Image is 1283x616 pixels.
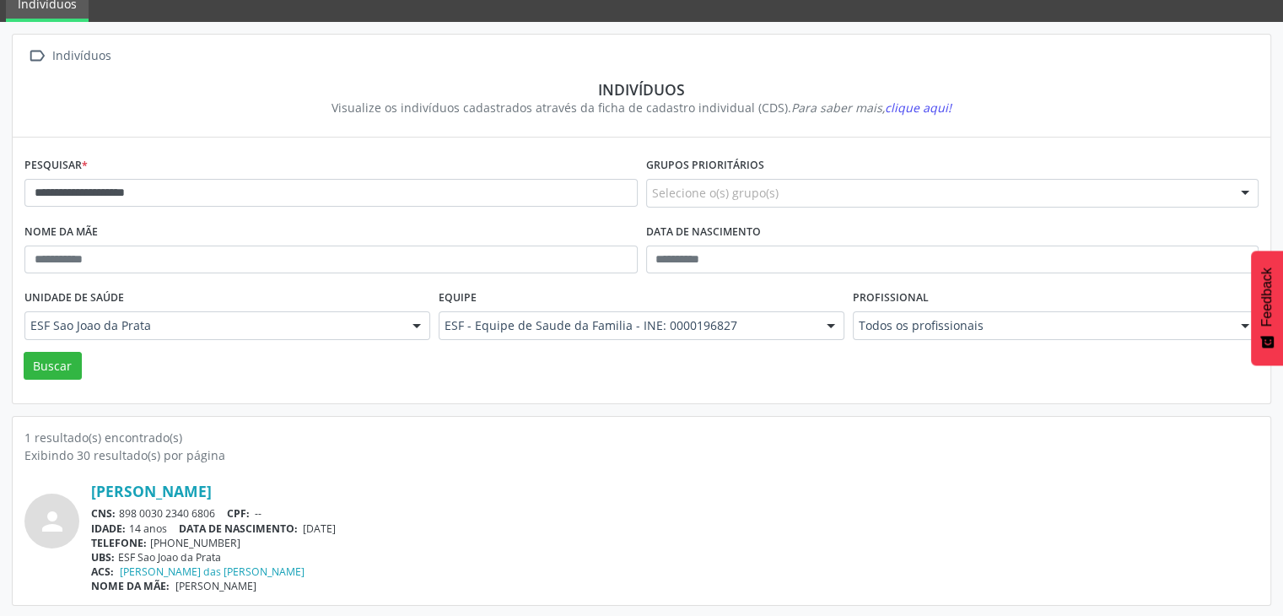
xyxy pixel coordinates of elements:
[120,565,305,579] a: [PERSON_NAME] das [PERSON_NAME]
[30,317,396,334] span: ESF Sao Joao da Prata
[91,579,170,593] span: NOME DA MÃE:
[853,285,929,311] label: Profissional
[24,352,82,381] button: Buscar
[445,317,810,334] span: ESF - Equipe de Saude da Familia - INE: 0000196827
[24,44,114,68] a:  Indivíduos
[91,550,1259,565] div: ESF Sao Joao da Prata
[24,219,98,246] label: Nome da mãe
[24,153,88,179] label: Pesquisar
[24,446,1259,464] div: Exibindo 30 resultado(s) por página
[791,100,951,116] i: Para saber mais,
[91,550,115,565] span: UBS:
[303,521,336,536] span: [DATE]
[36,80,1247,99] div: Indivíduos
[36,99,1247,116] div: Visualize os indivíduos cadastrados através da ficha de cadastro individual (CDS).
[49,44,114,68] div: Indivíduos
[255,506,261,521] span: --
[91,506,1259,521] div: 898 0030 2340 6806
[646,153,764,179] label: Grupos prioritários
[24,44,49,68] i: 
[37,506,67,537] i: person
[24,285,124,311] label: Unidade de saúde
[175,579,256,593] span: [PERSON_NAME]
[439,285,477,311] label: Equipe
[24,429,1259,446] div: 1 resultado(s) encontrado(s)
[1251,251,1283,365] button: Feedback - Mostrar pesquisa
[1259,267,1275,327] span: Feedback
[91,536,147,550] span: TELEFONE:
[859,317,1224,334] span: Todos os profissionais
[652,184,779,202] span: Selecione o(s) grupo(s)
[91,521,1259,536] div: 14 anos
[91,536,1259,550] div: [PHONE_NUMBER]
[227,506,250,521] span: CPF:
[91,506,116,521] span: CNS:
[646,219,761,246] label: Data de nascimento
[91,521,126,536] span: IDADE:
[91,565,114,579] span: ACS:
[91,482,212,500] a: [PERSON_NAME]
[885,100,951,116] span: clique aqui!
[179,521,298,536] span: DATA DE NASCIMENTO:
